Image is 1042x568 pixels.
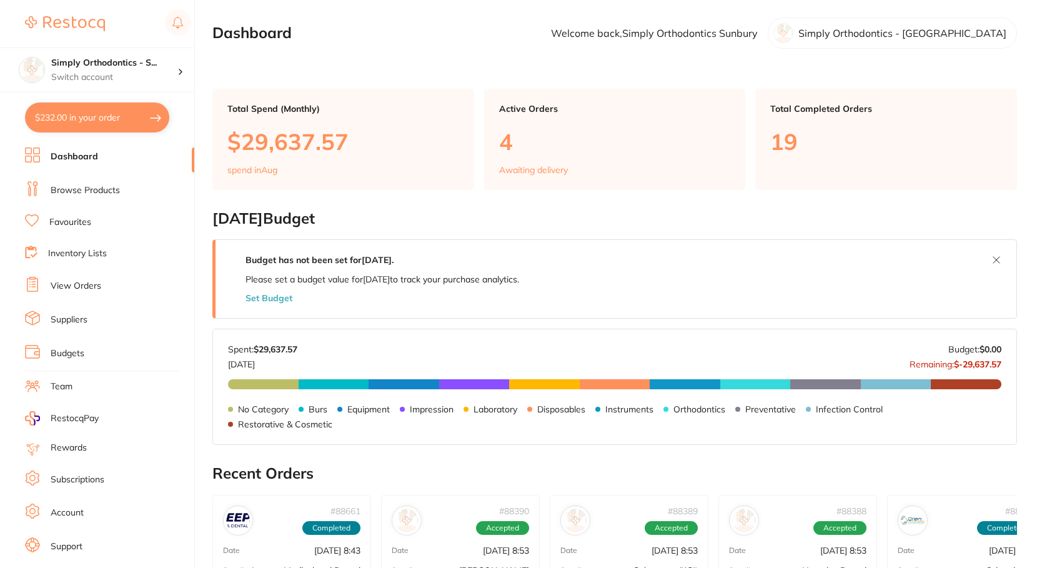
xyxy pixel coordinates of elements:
strong: $0.00 [980,344,1001,355]
p: [DATE] 8:53 [483,546,529,556]
p: Date [729,546,746,555]
p: $29,637.57 [227,129,459,154]
h4: Simply Orthodontics - Sydenham [51,57,177,69]
p: Preventative [745,404,796,414]
p: Total Spend (Monthly) [227,104,459,114]
p: Instruments [605,404,653,414]
a: Total Spend (Monthly)$29,637.57spend inAug [212,89,474,190]
p: Disposables [537,404,585,414]
p: spend in Aug [227,165,277,175]
span: Completed [302,521,360,535]
p: Switch account [51,71,177,84]
p: Date [560,546,577,555]
p: 4 [499,129,731,154]
p: Budget: [948,344,1001,354]
a: Inventory Lists [48,247,107,260]
a: RestocqPay [25,411,99,426]
p: Restorative & Cosmetic [238,419,332,429]
p: # 88389 [668,506,698,516]
a: Active Orders4Awaiting delivery [484,89,746,190]
p: Impression [410,404,454,414]
p: [DATE] 8:53 [820,546,866,556]
img: RestocqPay [25,411,40,426]
a: Subscriptions [51,474,104,486]
a: Total Completed Orders19 [755,89,1017,190]
p: # 88661 [330,506,360,516]
img: Simply Orthodontics - Sydenham [19,57,44,82]
span: Accepted [476,521,529,535]
strong: $-29,637.57 [954,359,1001,370]
p: # 88390 [499,506,529,516]
a: Account [51,507,84,519]
h2: Recent Orders [212,465,1017,482]
p: Awaiting delivery [499,165,568,175]
p: Please set a budget value for [DATE] to track your purchase analytics. [246,274,519,284]
p: Active Orders [499,104,731,114]
a: View Orders [51,280,101,292]
a: Rewards [51,442,87,454]
a: Team [51,381,72,393]
button: $232.00 in your order [25,102,169,132]
span: Accepted [813,521,866,535]
p: # 88388 [836,506,866,516]
p: [DATE] [228,354,297,369]
button: Set Budget [246,293,292,303]
p: Date [223,546,240,555]
span: Accepted [645,521,698,535]
p: No Category [238,404,289,414]
img: Horseley Dental [732,509,756,532]
p: Simply Orthodontics - [GEOGRAPHIC_DATA] [798,27,1006,39]
p: [DATE] 8:43 [314,546,360,556]
p: Total Completed Orders [770,104,1002,114]
a: Suppliers [51,314,87,326]
span: RestocqPay [51,412,99,425]
p: # 88387 [1005,506,1035,516]
strong: $29,637.57 [254,344,297,355]
p: [DATE] 8:53 [652,546,698,556]
p: Remaining: [910,354,1001,369]
a: Browse Products [51,184,120,197]
a: Support [51,541,82,553]
p: Infection Control [816,404,883,414]
img: Henry Schein Halas [395,509,419,532]
img: Orien dental [901,509,925,532]
a: Favourites [49,216,91,229]
p: Equipment [347,404,390,414]
p: Orthodontics [673,404,725,414]
p: Date [392,546,409,555]
span: Completed [977,521,1035,535]
p: 19 [770,129,1002,154]
p: Laboratory [474,404,517,414]
a: Dashboard [51,151,98,163]
p: Welcome back, Simply Orthodontics Sunbury [551,27,758,39]
img: Solventum (KCI) [563,509,587,532]
strong: Budget has not been set for [DATE] . [246,254,394,266]
img: Restocq Logo [25,16,105,31]
a: Restocq Logo [25,9,105,38]
p: Spent: [228,344,297,354]
h2: Dashboard [212,24,292,42]
p: Date [898,546,915,555]
a: Budgets [51,347,84,360]
p: [DATE] 8:53 [989,546,1035,556]
h2: [DATE] Budget [212,210,1017,227]
p: Burs [309,404,327,414]
img: Leepac Medical and Dental [226,509,250,532]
